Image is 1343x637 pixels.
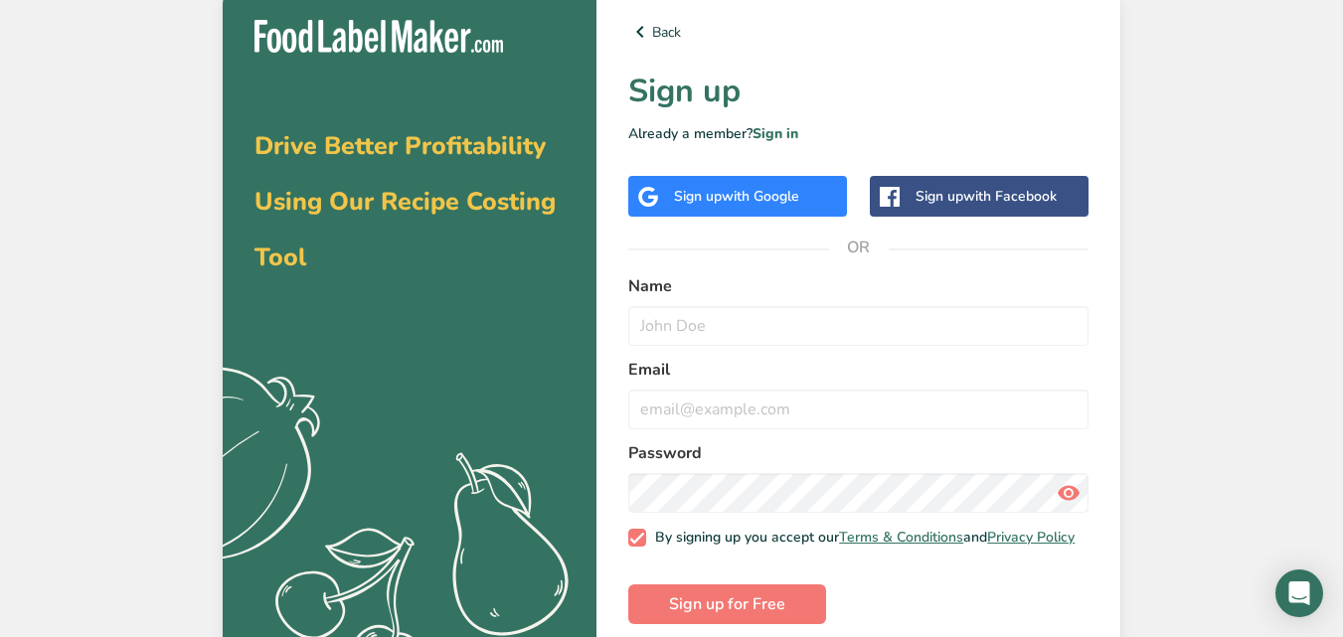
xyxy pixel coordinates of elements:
span: with Facebook [963,187,1057,206]
label: Name [628,274,1089,298]
label: Password [628,441,1089,465]
img: Food Label Maker [254,20,503,53]
span: By signing up you accept our and [646,529,1076,547]
a: Terms & Conditions [839,528,963,547]
input: John Doe [628,306,1089,346]
a: Privacy Policy [987,528,1075,547]
div: Sign up [916,186,1057,207]
button: Sign up for Free [628,584,826,624]
a: Sign in [753,124,798,143]
h1: Sign up [628,68,1089,115]
input: email@example.com [628,390,1089,429]
a: Back [628,20,1089,44]
p: Already a member? [628,123,1089,144]
div: Open Intercom Messenger [1275,569,1323,617]
label: Email [628,358,1089,382]
span: Drive Better Profitability Using Our Recipe Costing Tool [254,129,556,274]
span: with Google [722,187,799,206]
span: Sign up for Free [669,592,785,616]
span: OR [829,218,889,277]
div: Sign up [674,186,799,207]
